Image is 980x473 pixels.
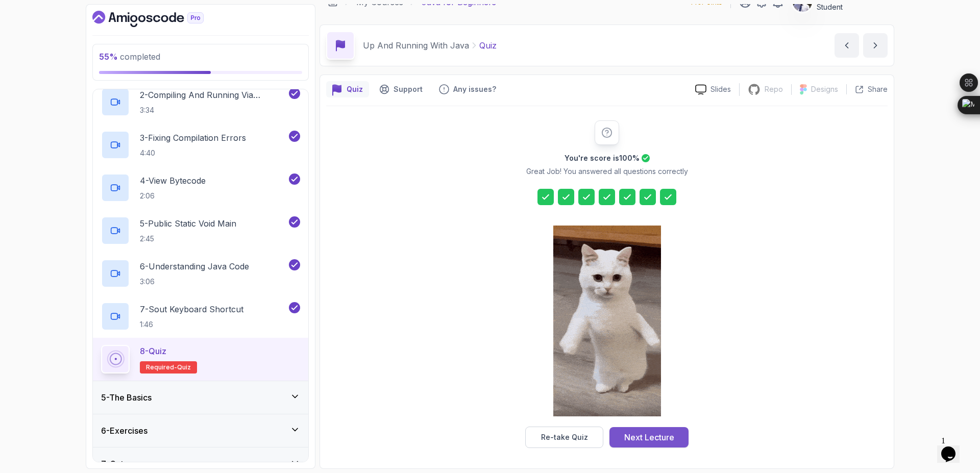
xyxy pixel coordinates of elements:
p: 2 - Compiling And Running Via Terminal [140,89,287,101]
p: 7 - Sout Keyboard Shortcut [140,303,243,315]
button: next content [863,33,888,58]
button: quiz button [326,81,369,97]
button: Feedback button [433,81,502,97]
button: previous content [835,33,859,58]
p: Any issues? [453,84,496,94]
p: 3:34 [140,105,287,115]
button: 8-QuizRequired-quiz [101,345,300,374]
span: Required- [146,363,177,371]
span: quiz [177,363,191,371]
p: 8 - Quiz [140,345,166,357]
button: 7-Sout Keyboard Shortcut1:46 [101,302,300,331]
p: Support [394,84,423,94]
button: 4-View Bytecode2:06 [101,173,300,202]
div: Next Lecture [624,431,674,443]
h3: 7 - Outro [101,458,132,470]
p: Repo [765,84,783,94]
iframe: chat widget [937,432,970,463]
p: 2:45 [140,234,236,244]
button: Next Lecture [609,427,689,447]
h3: 6 - Exercises [101,425,148,437]
p: Quiz [479,39,497,52]
p: Student [817,2,876,12]
button: Support button [373,81,429,97]
p: 6 - Understanding Java Code [140,260,249,272]
button: 3-Fixing Compilation Errors4:40 [101,131,300,159]
p: 2:06 [140,191,206,201]
button: Share [846,84,888,94]
button: 6-Understanding Java Code3:06 [101,259,300,288]
p: Share [868,84,888,94]
p: 4 - View Bytecode [140,175,206,187]
button: 2-Compiling And Running Via Terminal3:34 [101,88,300,116]
p: 3 - Fixing Compilation Errors [140,132,246,144]
button: 5-Public Static Void Main2:45 [101,216,300,245]
button: 6-Exercises [93,414,308,447]
div: Re-take Quiz [541,432,588,442]
p: Great Job! You answered all questions correctly [526,166,688,177]
span: 55 % [99,52,118,62]
button: Re-take Quiz [525,427,603,448]
p: Slides [710,84,731,94]
p: 3:06 [140,277,249,287]
p: Quiz [347,84,363,94]
p: 1:46 [140,319,243,330]
p: 5 - Public Static Void Main [140,217,236,230]
button: 5-The Basics [93,381,308,414]
p: 4:40 [140,148,246,158]
span: completed [99,52,160,62]
img: cool-cat [553,226,661,416]
p: Up And Running With Java [363,39,469,52]
h3: 5 - The Basics [101,391,152,404]
p: Designs [811,84,838,94]
a: Dashboard [92,11,227,27]
h2: You're score is 100 % [565,153,640,163]
a: Slides [687,84,739,95]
